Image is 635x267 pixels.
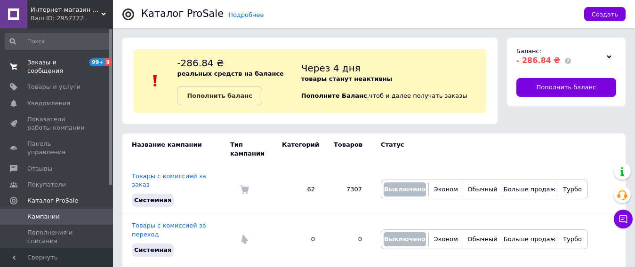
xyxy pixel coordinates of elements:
span: Интернет-магазин Dendis [31,6,101,14]
span: - 286.84 ₴ [516,56,560,65]
span: Обычный [467,236,497,243]
span: Системная [134,196,171,204]
span: -286.84 ₴ [177,57,224,69]
span: 9 [105,58,113,66]
a: Подробнее [228,11,264,18]
span: Эконом [434,236,458,243]
button: Больше продаж [505,182,555,196]
span: Отзывы [27,165,52,173]
div: , чтоб и далее получать заказы [301,56,486,105]
span: Кампании [27,212,60,221]
span: 99+ [89,58,105,66]
b: реальных средств на балансе [177,70,284,77]
span: Баланс: [516,47,541,55]
a: Товары с комиссией за переход [132,222,206,237]
span: Пополнить баланс [537,83,596,92]
button: Турбо [560,182,585,196]
span: Пополнения и списания [27,228,87,245]
button: Чат с покупателем [614,210,633,228]
span: Панель управления [27,140,87,157]
a: Пополнить баланс [516,78,616,97]
td: Категорий [273,133,324,165]
span: Системная [134,246,171,253]
button: Обычный [466,182,499,196]
b: товары станут неактивны [301,75,393,82]
button: Выключено [384,232,426,246]
img: Комиссия за переход [240,235,249,244]
span: Каталог ProSale [27,196,78,205]
button: Турбо [560,232,585,246]
td: 7307 [324,165,371,214]
span: Через 4 дня [301,63,361,74]
button: Создать [584,7,626,21]
button: Эконом [431,232,460,246]
span: Заказы и сообщения [27,58,87,75]
span: Товары и услуги [27,83,80,91]
a: Товары с комиссией за заказ [132,173,206,188]
span: Обычный [467,186,497,193]
b: Пополните Баланс [301,92,367,99]
td: 62 [273,165,324,214]
input: Поиск [5,33,111,50]
div: Каталог ProSale [141,9,224,19]
span: Турбо [563,236,582,243]
span: Больше продаж [504,186,555,193]
b: Пополнить баланс [187,92,252,99]
button: Обычный [466,232,499,246]
div: Ваш ID: 2957772 [31,14,113,23]
td: Название кампании [122,133,230,165]
span: Уведомления [27,99,70,108]
a: Пополнить баланс [177,86,262,105]
td: 0 [324,214,371,264]
span: Турбо [563,186,582,193]
span: Покупатели [27,181,66,189]
span: Больше продаж [504,236,555,243]
img: :exclamation: [148,74,162,88]
img: Комиссия за заказ [240,185,249,194]
td: Товаров [324,133,371,165]
span: Эконом [434,186,458,193]
td: 0 [273,214,324,264]
td: Тип кампании [230,133,273,165]
button: Выключено [384,182,426,196]
span: Выключено [384,186,426,193]
span: Создать [592,11,618,18]
button: Больше продаж [505,232,555,246]
td: Статус [371,133,588,165]
span: Выключено [384,236,426,243]
span: Показатели работы компании [27,115,87,132]
button: Эконом [431,182,460,196]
